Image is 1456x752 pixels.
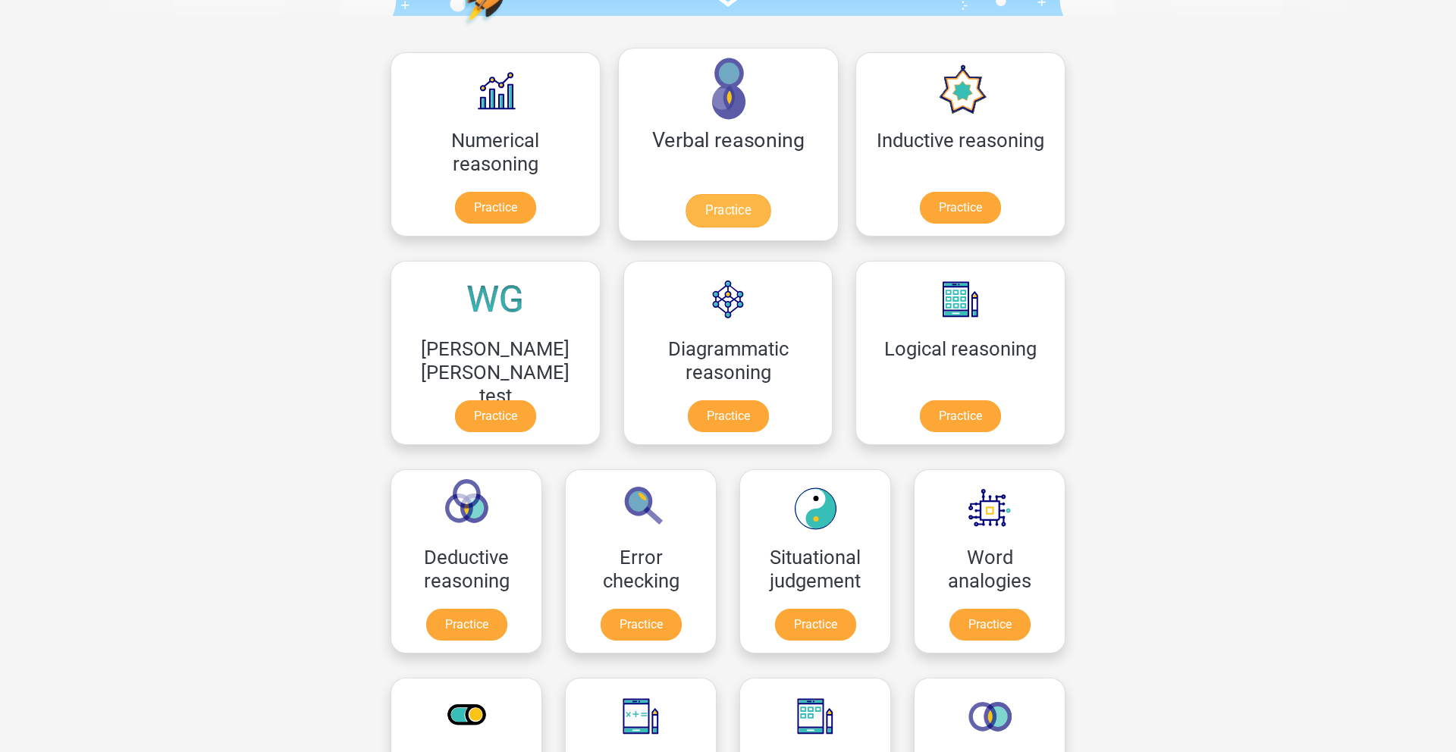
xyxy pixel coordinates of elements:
a: Practice [426,609,507,641]
a: Practice [688,400,769,432]
a: Practice [455,192,536,224]
a: Practice [920,192,1001,224]
a: Practice [601,609,682,641]
a: Practice [920,400,1001,432]
a: Practice [686,194,770,227]
a: Practice [455,400,536,432]
a: Practice [775,609,856,641]
a: Practice [949,609,1031,641]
